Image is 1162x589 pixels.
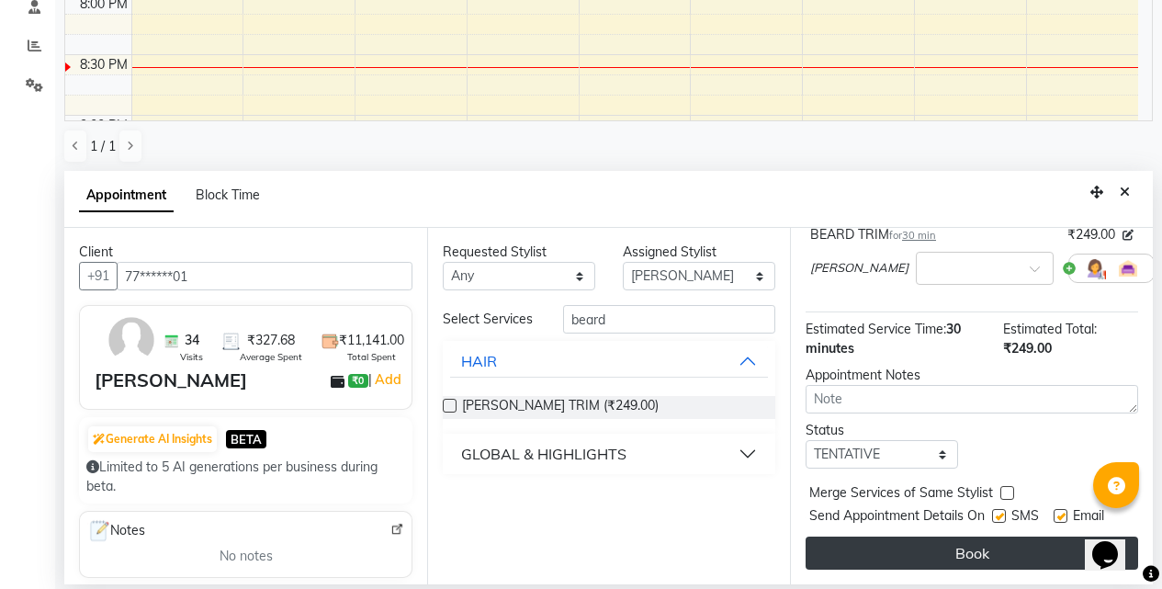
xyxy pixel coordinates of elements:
div: 9:00 PM [76,116,131,135]
button: Book [806,537,1138,570]
div: Status [806,421,958,440]
span: Average Spent [240,350,302,364]
span: Send Appointment Details On [809,506,985,529]
span: ₹249.00 [1003,340,1052,357]
span: 34 [185,331,199,350]
div: Select Services [429,310,549,329]
span: [PERSON_NAME] TRIM (₹249.00) [462,396,659,419]
div: [PERSON_NAME] [95,367,247,394]
span: Total Spent [347,350,396,364]
span: Notes [87,519,145,543]
div: Limited to 5 AI generations per business during beta. [86,458,405,496]
div: HAIR [461,350,497,372]
img: Hairdresser.png [1084,257,1106,279]
button: GLOBAL & HIGHLIGHTS [450,437,768,470]
img: Interior.png [1117,257,1139,279]
span: 30 min [902,229,936,242]
span: | [368,368,404,391]
input: Search by Name/Mobile/Email/Code [117,262,412,290]
button: +91 [79,262,118,290]
span: Email [1073,506,1104,529]
span: ₹0 [348,374,367,389]
input: Search by service name [563,305,775,334]
div: Assigned Stylist [623,243,775,262]
iframe: chat widget [1085,515,1144,571]
span: ₹11,141.00 [339,331,404,350]
span: No notes [220,547,273,566]
div: Requested Stylist [443,243,595,262]
span: SMS [1011,506,1039,529]
div: Appointment Notes [806,366,1138,385]
small: for [889,229,936,242]
span: Estimated Service Time: [806,321,946,337]
a: Add [372,368,404,391]
button: HAIR [450,345,768,378]
i: Edit price [1123,230,1134,241]
span: Estimated Total: [1003,321,1097,337]
span: Block Time [196,187,260,203]
span: ₹249.00 [1067,225,1115,244]
button: Close [1111,178,1138,207]
span: ₹327.68 [247,331,295,350]
span: Visits [180,350,203,364]
div: 8:30 PM [76,55,131,74]
div: Client [79,243,412,262]
span: 1 / 1 [90,137,116,156]
img: avatar [105,313,158,367]
span: Appointment [79,179,174,212]
div: GLOBAL & HIGHLIGHTS [461,443,626,465]
span: BETA [226,430,266,447]
span: [PERSON_NAME] [810,259,908,278]
span: Merge Services of Same Stylist [809,483,993,506]
button: Generate AI Insights [88,426,217,452]
div: BEARD TRIM [810,225,936,244]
